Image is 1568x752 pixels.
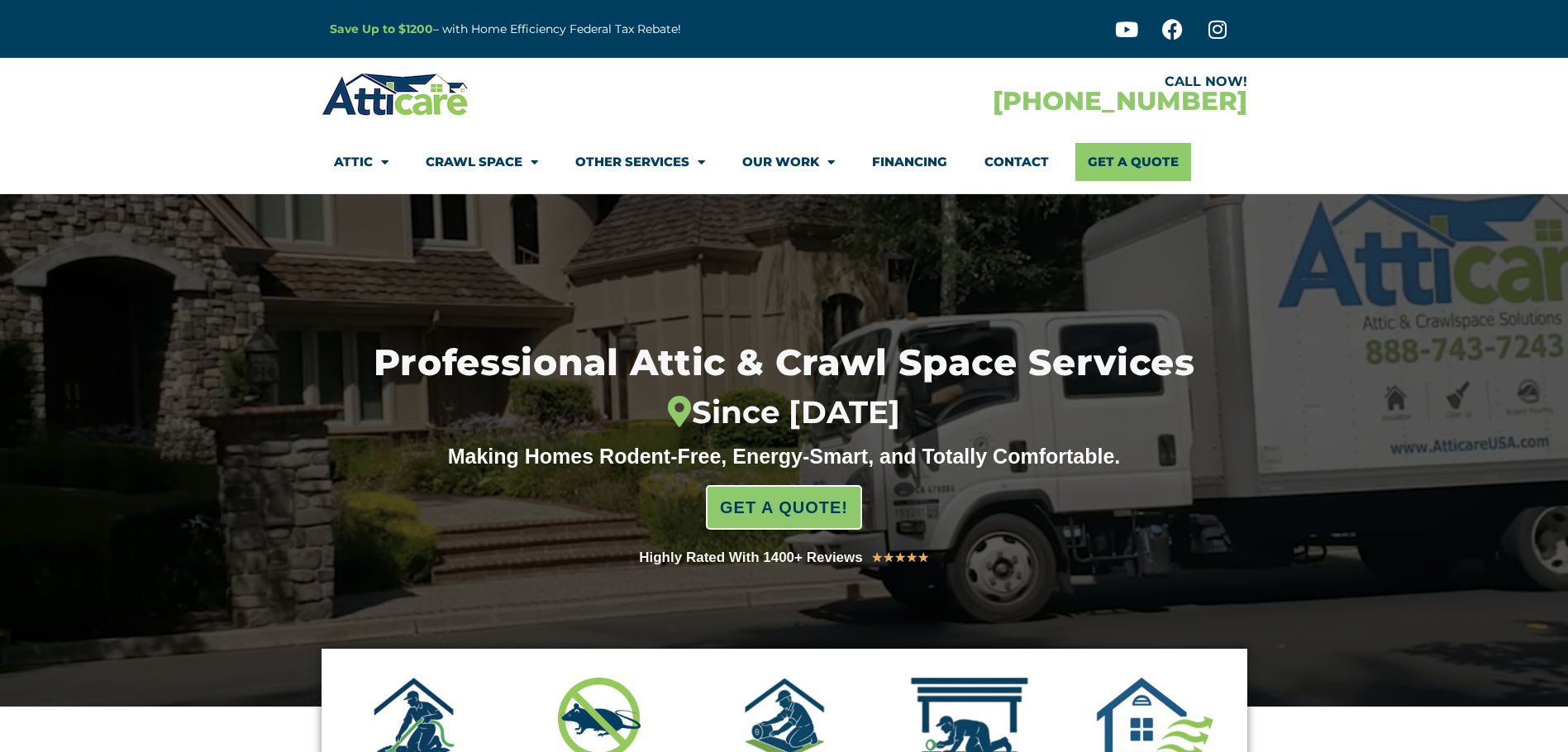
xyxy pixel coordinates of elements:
div: Making Homes Rodent-Free, Energy-Smart, and Totally Comfortable. [417,444,1152,469]
a: Crawl Space [426,143,538,181]
h1: Professional Attic & Crawl Space Services [289,344,1280,431]
a: Our Work [742,143,835,181]
div: Highly Rated With 1400+ Reviews [639,546,863,569]
i: ★ [906,547,917,569]
a: Financing [872,143,947,181]
i: ★ [894,547,906,569]
div: 5/5 [871,547,929,569]
i: ★ [871,547,883,569]
a: GET A QUOTE! [706,485,862,530]
a: Other Services [575,143,705,181]
p: – with Home Efficiency Federal Tax Rebate! [330,20,865,39]
i: ★ [883,547,894,569]
a: Attic [334,143,388,181]
i: ★ [917,547,929,569]
div: CALL NOW! [784,75,1247,88]
a: Contact [984,143,1049,181]
span: GET A QUOTE! [720,491,848,524]
nav: Menu [334,143,1235,181]
div: Since [DATE] [289,394,1280,431]
a: Get A Quote [1075,143,1191,181]
a: Save Up to $1200 [330,21,433,36]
